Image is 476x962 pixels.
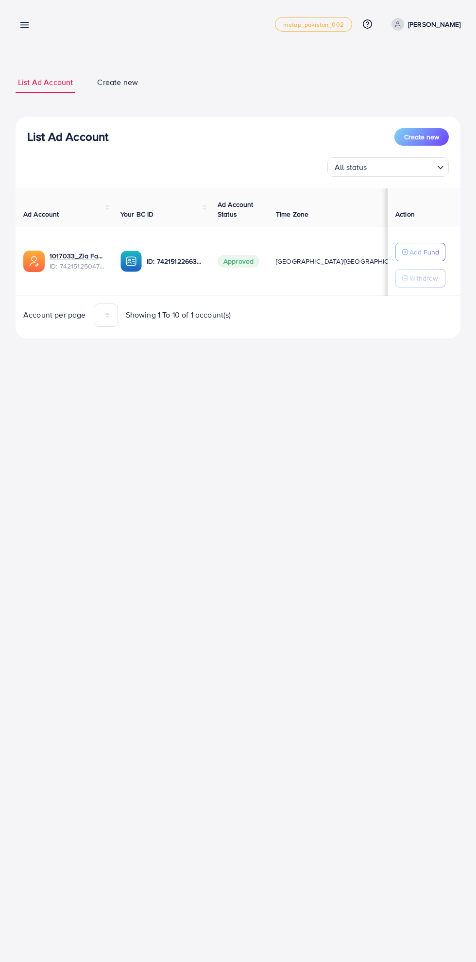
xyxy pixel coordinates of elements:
span: List Ad Account [18,77,73,88]
div: Search for option [327,157,449,177]
a: 1017033_Zia Fabrics_1727955549256 [50,251,105,261]
span: Ad Account Status [218,200,254,219]
div: <span class='underline'>1017033_Zia Fabrics_1727955549256</span></br>7421512504762794000 [50,251,105,271]
button: Withdraw [395,269,445,287]
span: Ad Account [23,209,59,219]
span: Showing 1 To 10 of 1 account(s) [126,309,231,321]
span: Create new [404,132,439,142]
img: ic-ba-acc.ded83a64.svg [120,251,142,272]
img: ic-ads-acc.e4c84228.svg [23,251,45,272]
a: metap_pakistan_002 [275,17,352,32]
button: Add Fund [395,243,445,261]
input: Search for option [370,158,433,174]
span: Account per page [23,309,86,321]
span: Action [395,209,415,219]
p: [PERSON_NAME] [408,18,460,30]
span: ID: 7421512504762794000 [50,261,105,271]
button: Create new [394,128,449,146]
span: Time Zone [276,209,308,219]
p: ID: 7421512266392158224 [147,255,202,267]
span: metap_pakistan_002 [283,21,344,28]
span: [GEOGRAPHIC_DATA]/[GEOGRAPHIC_DATA] [276,256,411,266]
p: Add Fund [409,246,439,258]
span: Your BC ID [120,209,154,219]
h3: List Ad Account [27,130,108,144]
span: Create new [97,77,138,88]
p: Withdraw [409,272,438,284]
span: Approved [218,255,259,268]
span: All status [333,160,369,174]
a: [PERSON_NAME] [388,18,460,31]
